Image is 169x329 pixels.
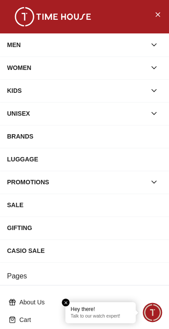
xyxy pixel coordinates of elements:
div: MEN [7,37,146,53]
div: Hey there! [71,306,131,313]
div: PROMOTIONS [7,174,146,190]
p: Talk to our watch expert! [71,314,131,320]
div: BRANDS [7,128,162,144]
img: ... [9,7,97,26]
div: WOMEN [7,60,146,76]
div: Chat Widget [143,303,162,322]
button: Close Menu [151,7,165,21]
div: KIDS [7,83,146,99]
div: UNISEX [7,106,146,121]
div: SALE [7,197,162,213]
div: CASIO SALE [7,243,162,259]
div: GIFTING [7,220,162,236]
p: Cart [19,315,157,324]
em: Close tooltip [62,299,70,307]
p: About Us [19,298,157,307]
div: LUGGAGE [7,151,162,167]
